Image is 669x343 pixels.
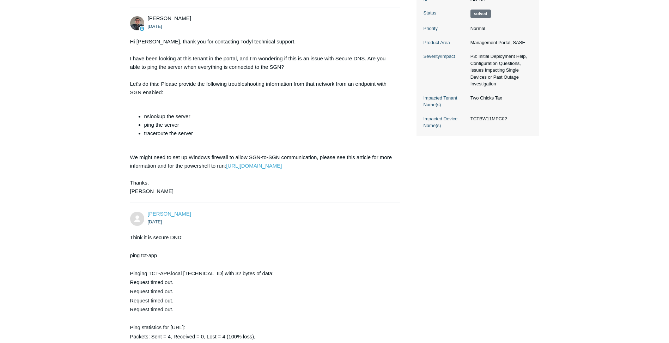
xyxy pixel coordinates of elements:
[148,15,191,21] span: Matt Robinson
[130,235,183,240] span: Think it is secure DND:
[470,10,491,18] span: This request has been solved
[467,95,532,102] dd: Two Chicks Tax
[148,211,191,217] span: Jack West
[130,253,157,258] span: ping tct-app
[424,115,467,129] dt: Impacted Device Name(s)
[130,325,185,330] span: Ping statistics for [URL]:
[130,307,174,312] span: Request timed out.
[424,39,467,46] dt: Product Area
[130,279,174,285] span: Request timed out.
[424,95,467,108] dt: Impacted Tenant Name(s)
[144,129,393,138] li: traceroute the server
[424,10,467,17] dt: Status
[130,37,393,195] div: Hi [PERSON_NAME], thank you for contacting Todyl technical support. I have been looking at this t...
[130,289,174,294] span: Request timed out.
[226,163,282,169] a: [URL][DOMAIN_NAME]
[130,334,256,339] span: Packets: Sent = 4, Received = 0, Lost = 4 (100% loss),
[130,271,274,276] span: Pinging TCT-APP.local [TECHNICAL_ID] with 32 bytes of data:
[144,112,393,121] li: nslookup the server
[467,53,532,88] dd: P3: Initial Deployment Help, Configuration Questions, Issues Impacting Single Devices or Past Out...
[424,25,467,32] dt: Priority
[467,39,532,46] dd: Management Portal, SASE
[467,115,532,122] dd: TCTBW11MPC0?
[130,298,174,303] span: Request timed out.
[144,121,393,129] li: ping the server
[148,211,191,217] a: [PERSON_NAME]
[424,53,467,60] dt: Severity/Impact
[148,219,162,224] time: 08/13/2025, 15:01
[148,24,162,29] time: 08/13/2025, 14:51
[467,25,532,32] dd: Normal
